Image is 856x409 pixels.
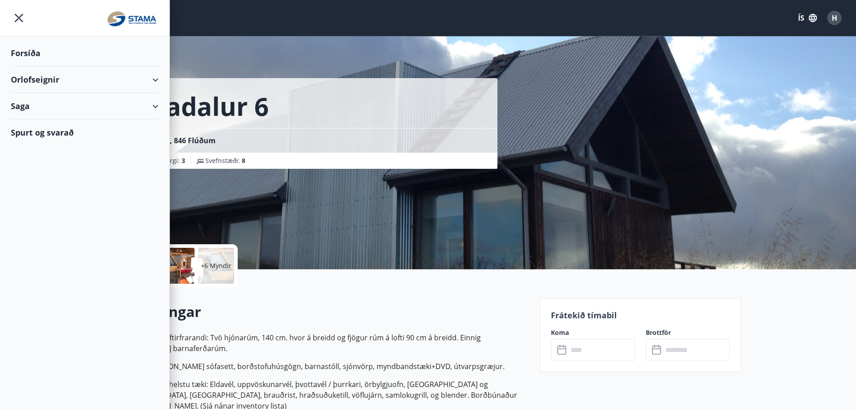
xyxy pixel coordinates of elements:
div: Spurt og svarað [11,119,159,145]
button: ÍS [793,10,822,26]
div: Saga [11,93,159,119]
p: Frátekið tímabil [551,309,730,321]
span: 3 [182,156,185,165]
span: Svefnstæði : [205,156,245,165]
span: H [832,13,837,23]
span: Móadal 6, 846 Flúðum [137,136,216,145]
label: Koma [551,328,635,337]
p: +6 Myndir [201,261,231,270]
label: Brottför [646,328,730,337]
p: Rúmstæði eru eftirfrarandi: Tvö hjónarúm, 140 cm. hvor á breidd og fjögur rúm á lofti 90 cm á bre... [115,332,529,354]
p: Í stofu og [PERSON_NAME] sófasett, borðstofuhúsgögn, barnastóll, sjónvörp, myndbandstæki+DVD, útv... [115,361,529,372]
span: 8 [242,156,245,165]
div: Orlofseignir [11,66,159,93]
button: menu [11,10,27,26]
button: H [824,7,845,29]
h2: Upplýsingar [115,302,529,321]
h1: Móadalur 6 [126,89,269,123]
img: union_logo [105,10,159,28]
div: Forsíða [11,40,159,66]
